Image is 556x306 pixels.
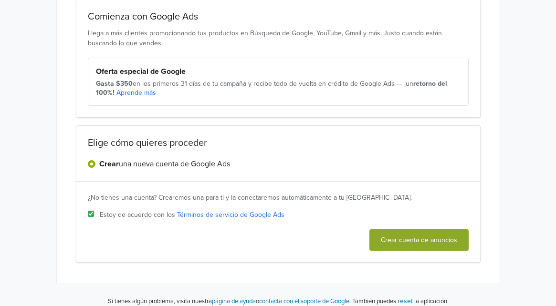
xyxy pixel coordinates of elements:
div: ¿No tienes una cuenta? Crearemos una para ti y la conectaremos automáticamente a tu [GEOGRAPHIC_D... [88,193,469,203]
a: contacta con el soporte de Google [259,297,349,305]
strong: $350 [116,80,133,88]
strong: Crear [99,159,119,169]
label: una nueva cuenta de Google Ads [99,158,230,170]
span: Estoy de acuerdo con los [100,210,284,220]
h2: Elige cómo quieres proceder [88,137,469,149]
input: Estoy de acuerdo con los Términos de servicio de Google Ads [88,211,94,217]
strong: Oferta especial de Google [96,67,186,76]
button: Crear cuenta de anuncios [369,229,469,251]
div: en los primeros 31 días de tu campaña y recibe todo de vuelta en crédito de Google Ads — ¡un [96,79,461,98]
p: Llega a más clientes promocionando tus productos en Búsqueda de Google, YouTube, Gmail y más. Jus... [88,28,469,48]
a: Aprende más [116,89,156,97]
strong: Gasta [96,80,114,88]
a: página de ayuda [212,297,256,305]
h2: Comienza con Google Ads [88,11,469,22]
a: Términos de servicio de Google Ads [177,211,284,219]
